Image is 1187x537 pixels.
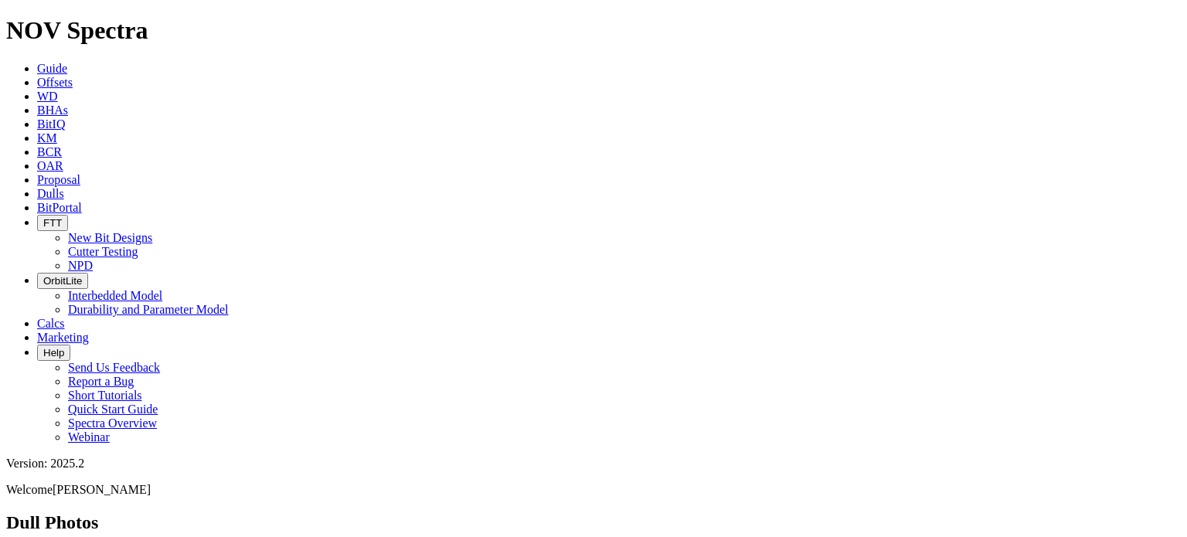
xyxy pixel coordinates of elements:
a: Send Us Feedback [68,361,160,374]
a: BitPortal [37,201,82,214]
h2: Dull Photos [6,512,1181,533]
a: Proposal [37,173,80,186]
a: Calcs [37,317,65,330]
span: FTT [43,217,62,229]
span: Help [43,347,64,359]
button: FTT [37,215,68,231]
a: WD [37,90,58,103]
a: New Bit Designs [68,231,152,244]
a: Spectra Overview [68,416,157,430]
a: Dulls [37,187,64,200]
span: OrbitLite [43,275,82,287]
a: Webinar [68,430,110,444]
div: Version: 2025.2 [6,457,1181,471]
p: Welcome [6,483,1181,497]
a: Cutter Testing [68,245,138,258]
button: OrbitLite [37,273,88,289]
a: Marketing [37,331,89,344]
h1: NOV Spectra [6,16,1181,45]
a: Durability and Parameter Model [68,303,229,316]
a: NPD [68,259,93,272]
a: Report a Bug [68,375,134,388]
a: OAR [37,159,63,172]
a: BitIQ [37,117,65,131]
a: BCR [37,145,62,158]
a: BHAs [37,104,68,117]
a: Guide [37,62,67,75]
a: Interbedded Model [68,289,162,302]
a: Offsets [37,76,73,89]
a: KM [37,131,57,144]
a: Quick Start Guide [68,403,158,416]
button: Help [37,345,70,361]
span: [PERSON_NAME] [53,483,151,496]
a: Short Tutorials [68,389,142,402]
